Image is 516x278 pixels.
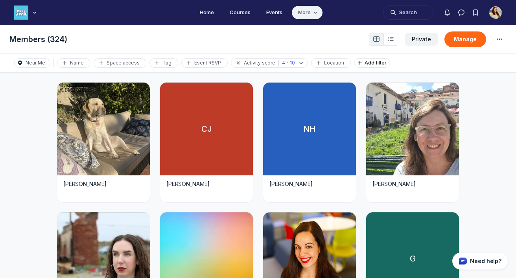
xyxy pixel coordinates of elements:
[231,58,308,68] button: Clear filterActivity score4 - 10
[412,36,431,42] span: Private
[263,83,356,175] div: NH
[61,60,87,66] div: Name
[193,6,220,19] a: Home
[14,58,50,68] button: Near Me
[495,35,504,44] svg: Space settings
[63,180,144,188] h2: [PERSON_NAME]
[149,58,178,68] button: Tag
[372,36,380,42] svg: Card view
[57,83,150,194] a: View user profile
[315,60,347,66] div: Location
[292,6,322,19] button: More
[440,6,454,20] button: Notifications
[454,6,468,20] button: Direct messages
[185,60,224,66] div: Event RSVP
[57,83,150,175] img: Michele goldberg
[372,180,453,188] h2: [PERSON_NAME]
[354,58,390,68] button: Add filter
[470,257,501,265] p: Need help?
[489,6,502,19] button: User menu options
[282,60,295,66] p: 4 - 10
[97,60,143,66] div: Space access
[234,60,278,66] div: Activity score
[160,83,253,194] a: View user profile
[366,83,459,175] img: Ghislaine Arecheta
[269,180,350,188] h2: [PERSON_NAME]
[492,32,507,46] button: Space settings
[311,58,351,68] button: Location
[263,83,356,194] a: View user profile
[383,6,433,20] button: Search
[387,36,395,42] svg: List view
[365,60,390,66] span: Add filter
[166,180,247,188] h2: [PERSON_NAME]
[468,6,483,20] button: Bookmarks
[405,33,438,46] button: Private
[14,5,39,20] button: Less Awkward Hub logo
[234,60,242,66] button: Clear filter
[223,6,257,19] a: Courses
[153,60,175,66] div: Tag
[57,58,90,68] button: Name
[260,6,289,19] a: Events
[452,252,508,270] button: Circle support widget
[160,83,253,175] div: CJ
[14,6,28,20] img: Less Awkward Hub logo
[444,31,486,47] button: Manage
[366,83,459,194] a: View user profile
[181,58,228,68] button: Event RSVP
[94,58,146,68] button: Space access
[9,34,67,45] h1: Members (324)
[298,9,319,17] span: More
